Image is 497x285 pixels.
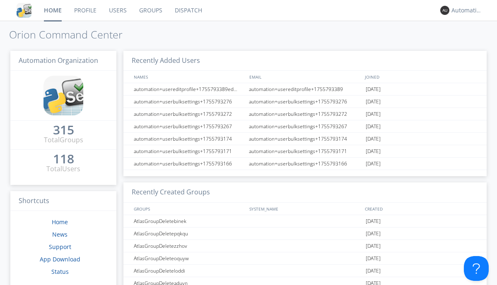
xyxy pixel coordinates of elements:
[123,252,487,265] a: AtlasGroupDeleteoquyw[DATE]
[247,96,364,108] div: automation+userbulksettings+1755793276
[366,108,381,120] span: [DATE]
[53,126,74,135] a: 315
[123,108,487,120] a: automation+userbulksettings+1755793272automation+userbulksettings+1755793272[DATE]
[123,158,487,170] a: automation+userbulksettings+1755793166automation+userbulksettings+1755793166[DATE]
[366,133,381,145] span: [DATE]
[363,71,479,83] div: JOINED
[132,158,246,170] div: automation+userbulksettings+1755793166
[366,240,381,252] span: [DATE]
[440,6,449,15] img: 373638.png
[52,230,68,238] a: News
[132,252,246,264] div: AtlasGroupDeleteoquyw
[53,155,74,164] a: 118
[451,6,483,14] div: Automation+atlas0028
[123,133,487,145] a: automation+userbulksettings+1755793174automation+userbulksettings+1755793174[DATE]
[366,120,381,133] span: [DATE]
[366,215,381,228] span: [DATE]
[366,83,381,96] span: [DATE]
[132,71,245,83] div: NAMES
[132,240,246,252] div: AtlasGroupDeletezzhov
[123,120,487,133] a: automation+userbulksettings+1755793267automation+userbulksettings+1755793267[DATE]
[123,240,487,252] a: AtlasGroupDeletezzhov[DATE]
[123,83,487,96] a: automation+usereditprofile+1755793389editedautomation+usereditprofile+1755793389automation+usered...
[247,133,364,145] div: automation+userbulksettings+1755793174
[366,158,381,170] span: [DATE]
[132,215,246,227] div: AtlasGroupDeletebinek
[132,145,246,157] div: automation+userbulksettings+1755793171
[366,145,381,158] span: [DATE]
[247,145,364,157] div: automation+userbulksettings+1755793171
[132,83,246,95] div: automation+usereditprofile+1755793389editedautomation+usereditprofile+1755793389
[366,228,381,240] span: [DATE]
[366,252,381,265] span: [DATE]
[53,126,74,134] div: 315
[366,265,381,277] span: [DATE]
[49,243,71,251] a: Support
[132,228,246,239] div: AtlasGroupDeletepqkqu
[52,218,68,226] a: Home
[247,203,363,215] div: SYSTEM_NAME
[132,96,246,108] div: automation+userbulksettings+1755793276
[17,3,31,18] img: cddb5a64eb264b2086981ab96f4c1ba7
[10,191,116,211] h3: Shortcuts
[43,76,83,115] img: cddb5a64eb264b2086981ab96f4c1ba7
[247,120,364,132] div: automation+userbulksettings+1755793267
[123,265,487,277] a: AtlasGroupDeleteloddi[DATE]
[247,71,363,83] div: EMAIL
[123,215,487,228] a: AtlasGroupDeletebinek[DATE]
[123,96,487,108] a: automation+userbulksettings+1755793276automation+userbulksettings+1755793276[DATE]
[247,108,364,120] div: automation+userbulksettings+1755793272
[247,158,364,170] div: automation+userbulksettings+1755793166
[123,228,487,240] a: AtlasGroupDeletepqkqu[DATE]
[247,83,364,95] div: automation+usereditprofile+1755793389
[132,120,246,132] div: automation+userbulksettings+1755793267
[132,133,246,145] div: automation+userbulksettings+1755793174
[132,265,246,277] div: AtlasGroupDeleteloddi
[19,56,98,65] span: Automation Organization
[464,256,489,281] iframe: Toggle Customer Support
[51,268,69,275] a: Status
[123,145,487,158] a: automation+userbulksettings+1755793171automation+userbulksettings+1755793171[DATE]
[366,96,381,108] span: [DATE]
[44,135,83,145] div: Total Groups
[46,164,80,174] div: Total Users
[123,51,487,71] h3: Recently Added Users
[132,203,245,215] div: GROUPS
[40,255,80,263] a: App Download
[132,108,246,120] div: automation+userbulksettings+1755793272
[123,182,487,203] h3: Recently Created Groups
[53,155,74,163] div: 118
[363,203,479,215] div: CREATED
